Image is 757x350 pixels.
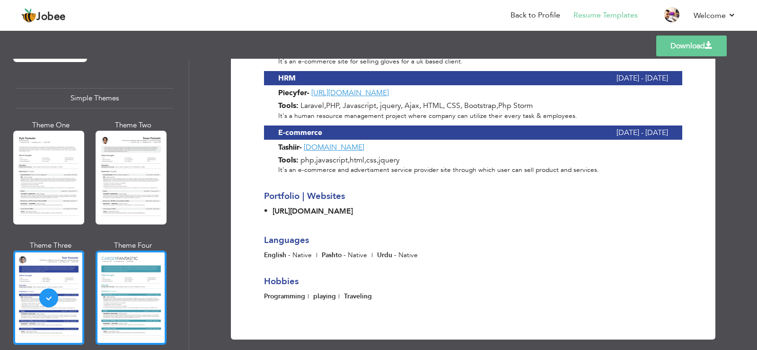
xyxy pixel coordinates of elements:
span: | [371,251,373,260]
span: | [338,292,340,301]
span: [DATE] - [DATE] [616,126,668,140]
div: Theme Two [97,120,168,130]
span: Piecyfer [278,88,307,98]
span: Programming [264,292,313,301]
h3: Portfolio | Websites [264,191,682,201]
div: Theme Four [97,241,168,251]
a: Resume Templates [573,10,638,21]
span: [DATE] - [DATE] [616,71,668,85]
img: Profile Img [664,7,679,22]
span: Tashiir [278,142,299,153]
span: Tools: [278,155,299,165]
span: playing [313,292,344,301]
span: - Native [288,251,312,260]
a: [URL][DOMAIN_NAME] [273,206,353,216]
span: - Native [343,251,367,260]
span: Urdu [377,251,392,260]
div: Simple Themes [15,88,174,108]
span: HRM [278,71,296,85]
span: - [299,142,302,153]
div: It's an e-commerce and advertisment service provider site through which user can sell product and... [264,165,682,175]
span: English [264,251,286,260]
span: Pashto [322,251,342,260]
a: Jobee [21,8,66,23]
div: Theme Three [15,241,86,251]
span: Tools: [278,100,299,111]
h3: Languages [264,235,682,245]
a: Download [656,36,727,56]
div: Theme One [15,120,86,130]
a: Welcome [694,10,736,21]
span: | [316,251,317,260]
span: | [308,292,309,301]
img: jobee.io [21,8,36,23]
h3: Hobbies [264,277,682,287]
span: Jobee [36,12,66,22]
div: It's a human resource management project where company can utilize their every task & employees. [264,111,682,121]
div: It's an e-commerce site for selling gloves for a uk based client. [264,57,682,66]
span: E-commerce [278,126,322,140]
span: php,javascript,html,css,jquery [300,155,400,165]
a: [DOMAIN_NAME] [304,142,364,153]
span: Laravel,PHP, Javascript, jquery, Ajax, HTML, CSS, Bootstrap,Php Storm [300,100,533,111]
span: - Native [394,251,418,260]
span: - [307,88,309,98]
a: Back to Profile [511,10,560,21]
a: [URL][DOMAIN_NAME] [311,88,389,98]
span: Traveling [344,292,372,301]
